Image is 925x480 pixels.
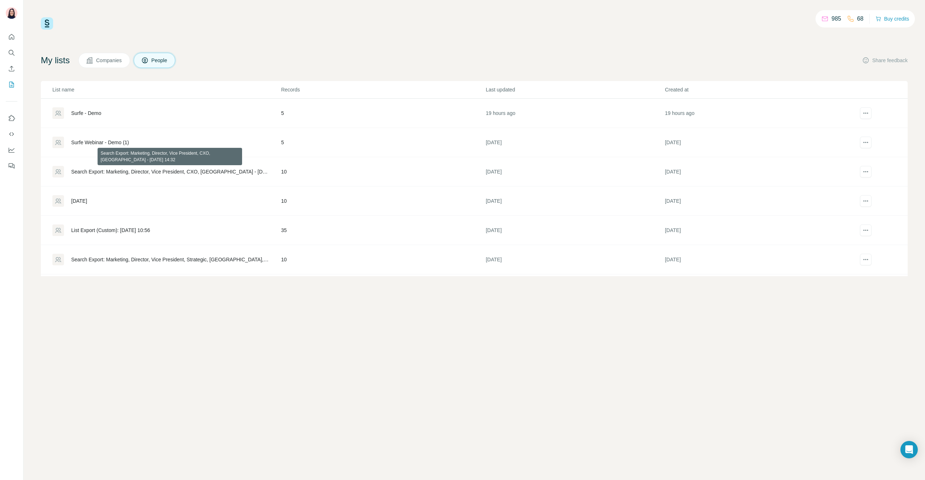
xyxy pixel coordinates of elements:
[281,128,486,157] td: 5
[6,30,17,43] button: Quick start
[485,245,664,274] td: [DATE]
[281,99,486,128] td: 5
[6,78,17,91] button: My lists
[281,187,486,216] td: 10
[71,110,101,117] div: Surfe - Demo
[664,216,844,245] td: [DATE]
[41,17,53,30] img: Surfe Logo
[71,227,150,234] div: List Export (Custom): [DATE] 10:56
[860,166,872,177] button: actions
[71,197,87,205] div: [DATE]
[485,187,664,216] td: [DATE]
[485,128,664,157] td: [DATE]
[900,441,918,458] div: Open Intercom Messenger
[6,112,17,125] button: Use Surfe on LinkedIn
[71,256,269,263] div: Search Export: Marketing, Director, Vice President, Strategic, [GEOGRAPHIC_DATA], NAMER, Retail A...
[6,143,17,157] button: Dashboard
[664,99,844,128] td: 19 hours ago
[664,274,844,304] td: [DATE]
[71,139,129,146] div: Surfe Webinar - Demo (1)
[281,274,486,304] td: 10
[41,55,70,66] h4: My lists
[281,216,486,245] td: 35
[485,157,664,187] td: [DATE]
[281,86,485,93] p: Records
[860,224,872,236] button: actions
[71,168,269,175] div: Search Export: Marketing, Director, Vice President, CXO, [GEOGRAPHIC_DATA] - [DATE] 14:32
[6,7,17,19] img: Avatar
[96,57,122,64] span: Companies
[860,254,872,265] button: actions
[485,274,664,304] td: [DATE]
[6,159,17,172] button: Feedback
[664,128,844,157] td: [DATE]
[665,86,843,93] p: Created at
[857,14,864,23] p: 68
[862,57,908,64] button: Share feedback
[6,62,17,75] button: Enrich CSV
[860,107,872,119] button: actions
[52,86,280,93] p: List name
[860,137,872,148] button: actions
[151,57,168,64] span: People
[6,46,17,59] button: Search
[486,86,664,93] p: Last updated
[281,245,486,274] td: 10
[485,99,664,128] td: 19 hours ago
[485,216,664,245] td: [DATE]
[6,128,17,141] button: Use Surfe API
[831,14,841,23] p: 985
[860,195,872,207] button: actions
[664,245,844,274] td: [DATE]
[875,14,909,24] button: Buy credits
[664,157,844,187] td: [DATE]
[281,157,486,187] td: 10
[664,187,844,216] td: [DATE]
